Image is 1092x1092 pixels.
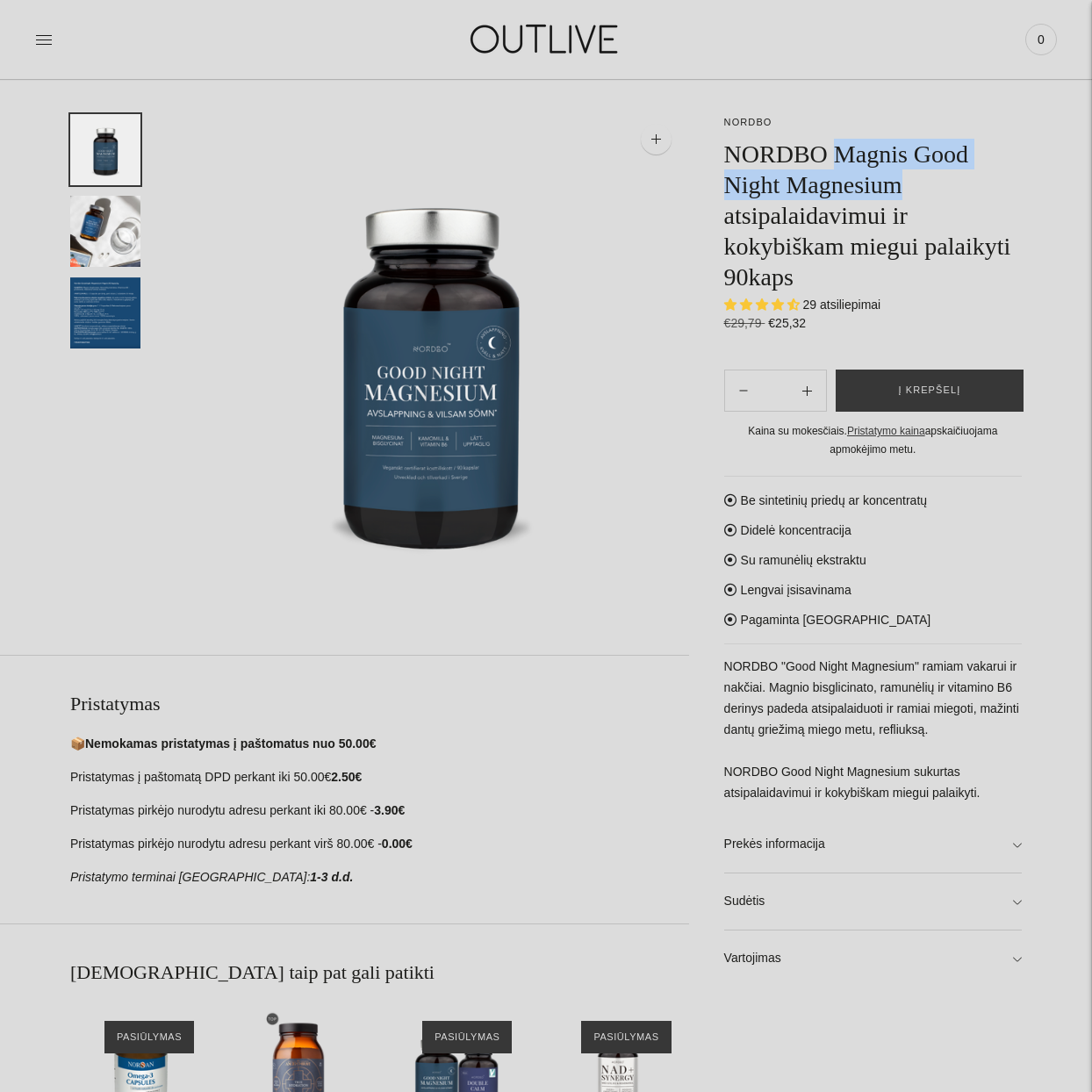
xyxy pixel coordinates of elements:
span: 29 atsiliepimai [803,298,881,312]
div: Be sintetinių priedų ar koncentratų Didelė koncentracija Su ramunėlių ekstraktu Lengvai įsisavina... [724,476,1022,986]
p: 📦 [70,734,689,755]
p: Pristatymas į paštomatą DPD perkant iki 50.00€ [70,767,689,788]
button: Translation missing: en.general.accessibility.image_thumbail [70,196,140,267]
span: Į krepšelį [898,382,960,399]
em: Pristatymo terminai [GEOGRAPHIC_DATA]: [70,870,310,884]
strong: Nemokamas pristatymas į paštomatus nuo 50.00€ [85,736,376,751]
strong: 2.50€ [331,770,362,784]
p: Pristatymas pirkėjo nurodytu adresu perkant virš 80.00€ - [70,834,689,855]
p: NORDBO "Good Night Magnesium" ramiam vakarui ir nakčiai. Magnio bisglicinato, ramunėlių ir vitami... [724,657,1022,804]
a: Pristatymo kaina [847,425,925,437]
a: 0 [1025,20,1057,59]
button: Subtract product quantity [788,370,826,412]
strong: 1-3 d.d. [310,870,353,884]
span: 4.69 stars [724,298,803,312]
button: Add product quantity [725,370,762,412]
img: NORDBO Magnis Good Night Magnesium atsipalaidavimui ir kokybiškam miegui palaikyti 90kaps [176,106,689,620]
div: Kaina su mokesčiais. apskaičiuojama apmokėjimo metu. [724,422,1022,458]
h2: Pristatymas [70,691,689,717]
strong: 0.00€ [382,837,413,851]
span: 0 [1029,27,1053,52]
button: Į krepšelį [836,370,1024,412]
s: €29,79 [724,316,765,330]
img: OUTLIVE [436,9,656,69]
a: Prekės informacija [724,816,1022,873]
input: Product quantity [762,378,788,404]
a: Sudėtis [724,873,1022,930]
button: Translation missing: en.general.accessibility.image_thumbail [70,277,140,348]
strong: 3.90€ [374,803,405,817]
button: Translation missing: en.general.accessibility.image_thumbail [70,114,140,185]
span: €25,32 [768,316,806,330]
h2: [DEMOGRAPHIC_DATA] taip pat gali patikti [70,959,689,986]
a: Vartojimas [724,930,1022,987]
a: NORDBO [724,117,772,127]
h1: NORDBO Magnis Good Night Magnesium atsipalaidavimui ir kokybiškam miegui palaikyti 90kaps [724,139,1022,292]
p: Pristatymas pirkėjo nurodytu adresu perkant iki 80.00€ - [70,801,689,822]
